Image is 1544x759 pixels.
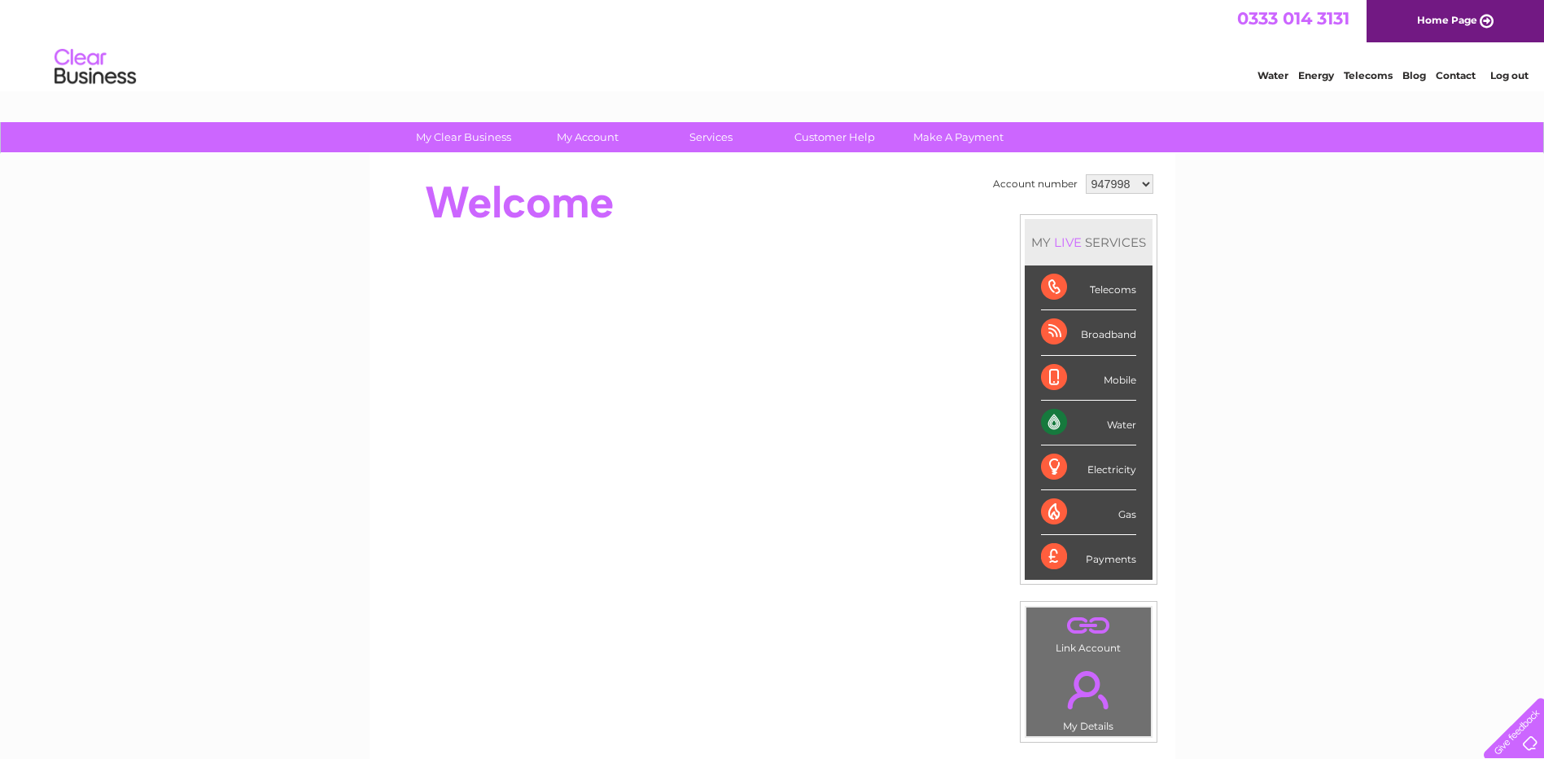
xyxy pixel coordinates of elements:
[1026,657,1152,737] td: My Details
[1237,8,1349,29] a: 0333 014 3131
[1041,535,1136,579] div: Payments
[1490,69,1529,81] a: Log out
[989,170,1082,198] td: Account number
[1030,661,1147,718] a: .
[1344,69,1393,81] a: Telecoms
[1041,445,1136,490] div: Electricity
[768,122,902,152] a: Customer Help
[644,122,778,152] a: Services
[1026,607,1152,658] td: Link Account
[1030,612,1147,640] a: .
[1436,69,1476,81] a: Contact
[1051,235,1085,250] div: LIVE
[520,122,654,152] a: My Account
[1298,69,1334,81] a: Energy
[1025,219,1153,265] div: MY SERVICES
[1041,490,1136,535] div: Gas
[1041,265,1136,310] div: Telecoms
[54,42,137,92] img: logo.png
[891,122,1026,152] a: Make A Payment
[1258,69,1288,81] a: Water
[396,122,531,152] a: My Clear Business
[388,9,1157,79] div: Clear Business is a trading name of Verastar Limited (registered in [GEOGRAPHIC_DATA] No. 3667643...
[1041,356,1136,401] div: Mobile
[1041,401,1136,445] div: Water
[1041,310,1136,355] div: Broadband
[1402,69,1426,81] a: Blog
